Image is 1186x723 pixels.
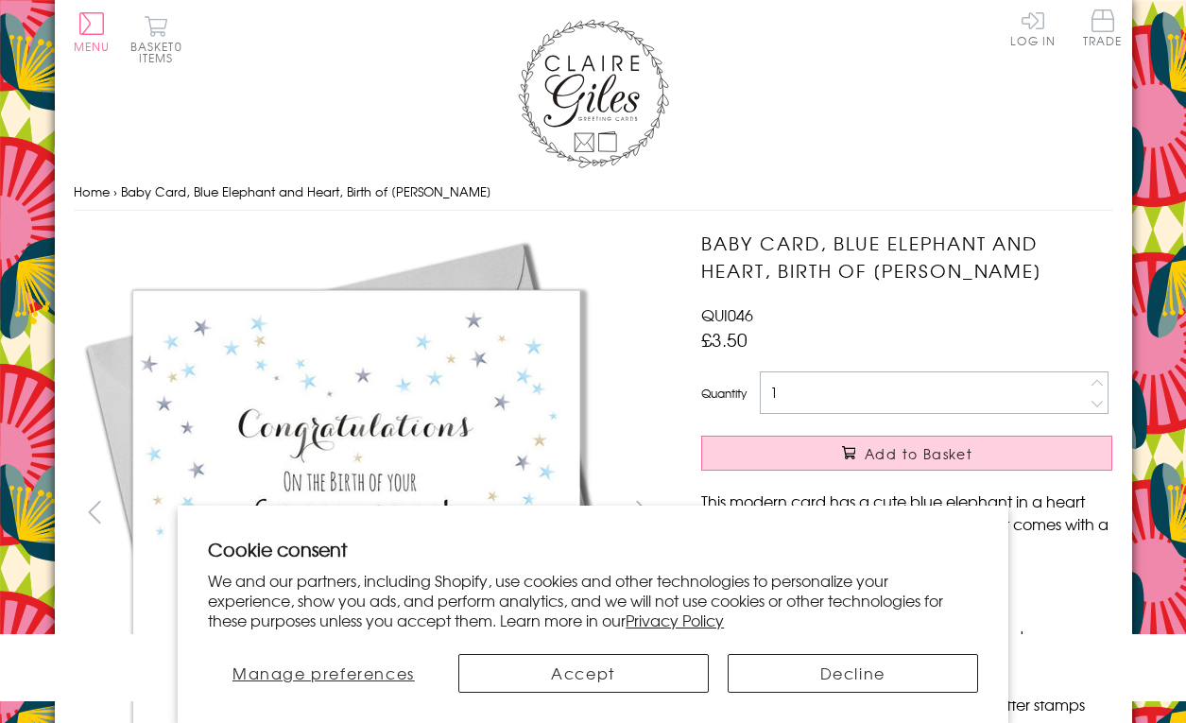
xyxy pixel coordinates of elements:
[458,654,709,693] button: Accept
[1083,9,1123,46] span: Trade
[74,491,116,533] button: prev
[518,19,669,168] img: Claire Giles Greetings Cards
[621,491,663,533] button: next
[208,571,978,629] p: We and our partners, including Shopify, use cookies and other technologies to personalize your ex...
[701,385,747,402] label: Quantity
[701,490,1112,558] p: This modern card has a cute blue elephant in a heart shaped pattern of blue and golden stars. It ...
[139,38,182,66] span: 0 items
[74,173,1113,212] nav: breadcrumbs
[701,230,1112,284] h1: Baby Card, Blue Elephant and Heart, Birth of [PERSON_NAME]
[865,444,972,463] span: Add to Basket
[208,536,978,562] h2: Cookie consent
[121,182,491,200] span: Baby Card, Blue Elephant and Heart, Birth of [PERSON_NAME]
[74,182,110,200] a: Home
[728,654,978,693] button: Decline
[1010,9,1056,46] a: Log In
[1083,9,1123,50] a: Trade
[701,436,1112,471] button: Add to Basket
[74,38,111,55] span: Menu
[74,12,111,52] button: Menu
[113,182,117,200] span: ›
[130,15,182,63] button: Basket0 items
[626,609,724,631] a: Privacy Policy
[208,654,438,693] button: Manage preferences
[232,662,415,684] span: Manage preferences
[701,303,753,326] span: QUI046
[701,326,748,353] span: £3.50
